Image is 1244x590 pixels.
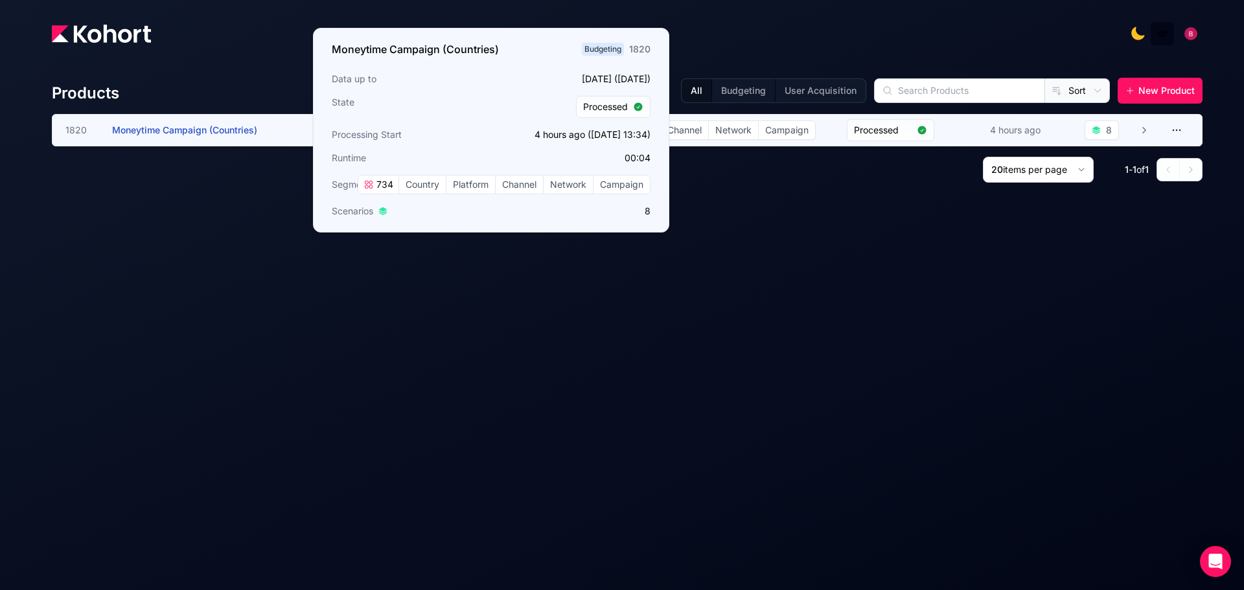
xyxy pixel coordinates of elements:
h4: Products [52,83,119,104]
span: Budgeting [582,43,624,56]
span: Network [544,176,593,194]
span: - [1129,164,1133,175]
button: User Acquisition [775,79,866,102]
button: All [682,79,711,102]
span: Moneytime Campaign (Countries) [112,124,257,135]
span: Campaign [593,176,650,194]
p: [DATE] ([DATE]) [495,73,651,85]
a: 1820Moneytime Campaign (Countries)Budgeting734CountryPlatformChannelNetworkCampaignProcessed4 hou... [65,115,1149,146]
span: Sort [1068,84,1086,97]
img: logo_MoneyTimeLogo_1_20250619094856634230.png [1156,27,1169,40]
span: Scenarios [332,205,373,218]
span: Processed [854,124,912,137]
span: 1820 [65,124,97,137]
span: 734 [374,178,393,191]
input: Search Products [875,79,1044,102]
span: Country [399,176,446,194]
span: Channel [661,121,708,139]
span: items per page [1003,164,1067,175]
div: Open Intercom Messenger [1200,546,1231,577]
h3: Moneytime Campaign (Countries) [332,41,499,57]
div: 4 hours ago [987,121,1043,139]
span: 1 [1145,164,1149,175]
div: 1820 [629,43,651,56]
h3: Data up to [332,73,487,85]
span: 1 [1133,164,1136,175]
span: Channel [496,176,543,194]
button: Budgeting [711,79,775,102]
span: Network [709,121,758,139]
p: 8 [495,205,651,218]
app-duration-counter: 00:04 [625,152,651,163]
span: of [1136,164,1145,175]
h3: Runtime [332,152,487,165]
p: 4 hours ago ([DATE] 13:34) [495,128,651,141]
h3: Processing Start [332,128,487,141]
button: New Product [1118,78,1203,104]
h3: State [332,96,487,118]
span: New Product [1138,84,1195,97]
button: 20items per page [983,157,1094,183]
span: Campaign [759,121,815,139]
span: 20 [991,164,1003,175]
span: 1 [1125,164,1129,175]
span: Platform [446,176,495,194]
span: Segments [332,178,374,191]
img: Kohort logo [52,25,151,43]
span: Processed [583,100,628,113]
div: 8 [1106,124,1112,137]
